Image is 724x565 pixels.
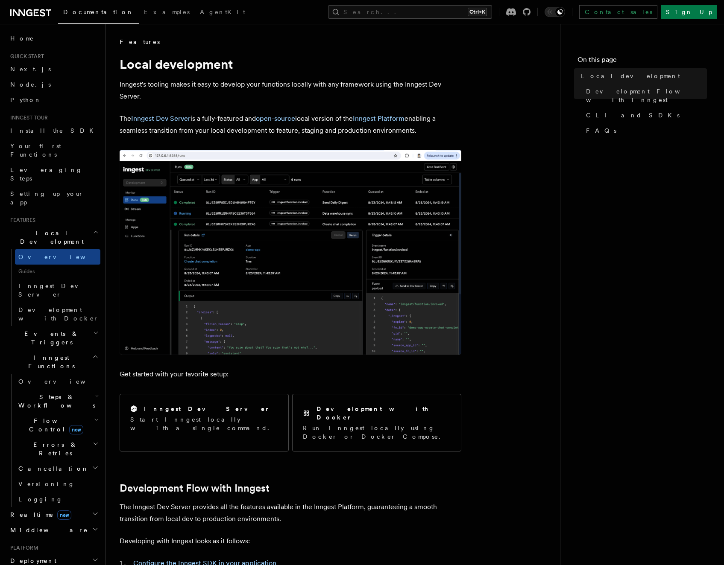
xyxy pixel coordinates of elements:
p: The is a fully-featured and local version of the enabling a seamless transition from your local d... [120,113,461,137]
span: Local development [581,72,680,80]
p: Developing with Inngest looks as it follows: [120,535,461,547]
p: Run Inngest locally using Docker or Docker Compose. [303,424,451,441]
span: AgentKit [200,9,245,15]
a: Install the SDK [7,123,100,138]
a: Development with DockerRun Inngest locally using Docker or Docker Compose. [292,394,461,451]
span: Cancellation [15,464,89,473]
button: Events & Triggers [7,326,100,350]
a: Development Flow with Inngest [583,84,707,108]
span: Overview [18,378,106,385]
button: Flow Controlnew [15,413,100,437]
span: Deployment [7,556,56,565]
button: Search...Ctrl+K [328,5,492,19]
span: Local Development [7,229,93,246]
a: Local development [577,68,707,84]
button: Errors & Retries [15,437,100,461]
a: Logging [15,492,100,507]
span: Python [10,96,41,103]
span: Next.js [10,66,51,73]
span: Flow Control [15,416,94,434]
a: Inngest Dev Server [15,278,100,302]
a: Inngest Dev ServerStart Inngest locally with a single command. [120,394,289,451]
a: Python [7,92,100,108]
a: AgentKit [195,3,250,23]
button: Steps & Workflows [15,389,100,413]
span: Versioning [18,481,75,487]
span: Node.js [10,81,51,88]
span: Examples [144,9,190,15]
span: Development with Docker [18,306,99,322]
span: Documentation [63,9,134,15]
span: Guides [15,265,100,278]
span: Install the SDK [10,127,99,134]
button: Cancellation [15,461,100,476]
span: Your first Functions [10,143,61,158]
a: Examples [139,3,195,23]
a: CLI and SDKs [583,108,707,123]
span: new [69,425,83,434]
h2: Development with Docker [317,405,451,422]
span: Middleware [7,526,88,534]
div: Inngest Functions [7,374,100,507]
a: open-source [256,114,295,122]
p: Inngest's tooling makes it easy to develop your functions locally with any framework using the In... [120,79,461,102]
a: Development with Docker [15,302,100,326]
a: Sign Up [661,5,717,19]
a: Contact sales [579,5,657,19]
span: Quick start [7,53,44,60]
h1: Local development [120,56,461,72]
a: Documentation [58,3,139,24]
kbd: Ctrl+K [468,8,487,16]
h2: Inngest Dev Server [144,405,270,413]
a: Inngest Platform [353,114,405,122]
span: Inngest Dev Server [18,282,91,298]
span: Overview [18,253,106,260]
a: Overview [15,249,100,265]
span: Inngest tour [7,114,48,121]
a: Home [7,31,100,46]
span: new [57,510,71,520]
a: Next.js [7,61,100,77]
button: Inngest Functions [7,350,100,374]
span: Events & Triggers [7,329,93,347]
p: Start Inngest locally with a single command. [130,415,278,432]
button: Middleware [7,522,100,538]
span: Logging [18,496,63,503]
button: Local Development [7,225,100,249]
span: Leveraging Steps [10,166,82,182]
span: Development Flow with Inngest [586,87,707,104]
span: CLI and SDKs [586,111,680,119]
a: Versioning [15,476,100,492]
h4: On this page [577,55,707,68]
button: Realtimenew [7,507,100,522]
p: Get started with your favorite setup: [120,368,461,380]
span: Steps & Workflows [15,393,95,410]
span: FAQs [586,126,616,135]
a: Development Flow with Inngest [120,482,270,494]
a: Your first Functions [7,138,100,162]
img: The Inngest Dev Server on the Functions page [120,150,461,355]
a: FAQs [583,123,707,138]
span: Inngest Functions [7,353,92,370]
span: Features [7,217,35,224]
span: Setting up your app [10,190,84,206]
p: The Inngest Dev Server provides all the features available in the Inngest Platform, guaranteeing ... [120,501,461,525]
a: Setting up your app [7,186,100,210]
a: Node.js [7,77,100,92]
button: Toggle dark mode [545,7,565,17]
span: Realtime [7,510,71,519]
div: Local Development [7,249,100,326]
span: Platform [7,545,38,551]
span: Errors & Retries [15,440,93,457]
a: Overview [15,374,100,389]
a: Inngest Dev Server [131,114,191,122]
span: Features [120,38,160,46]
a: Leveraging Steps [7,162,100,186]
span: Home [10,34,34,43]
